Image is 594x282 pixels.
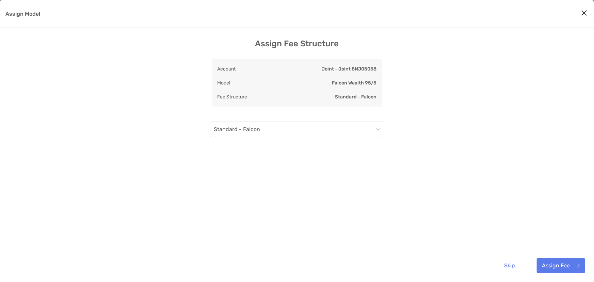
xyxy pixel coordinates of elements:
[335,93,377,101] p: Standard - Falcon
[218,79,230,87] p: Model
[322,65,377,73] p: Joint - Joint 8NJ05058
[499,258,520,273] button: Skip
[332,79,377,87] p: Falcon Wealth 95/5
[255,39,339,48] h3: Assign Fee Structure
[537,258,585,273] button: Assign Fee
[218,93,247,101] p: Fee Structure
[579,8,589,18] button: Close modal
[214,122,380,137] span: Standard - Falcon
[5,10,40,18] p: Assign Model
[218,65,236,73] p: Account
